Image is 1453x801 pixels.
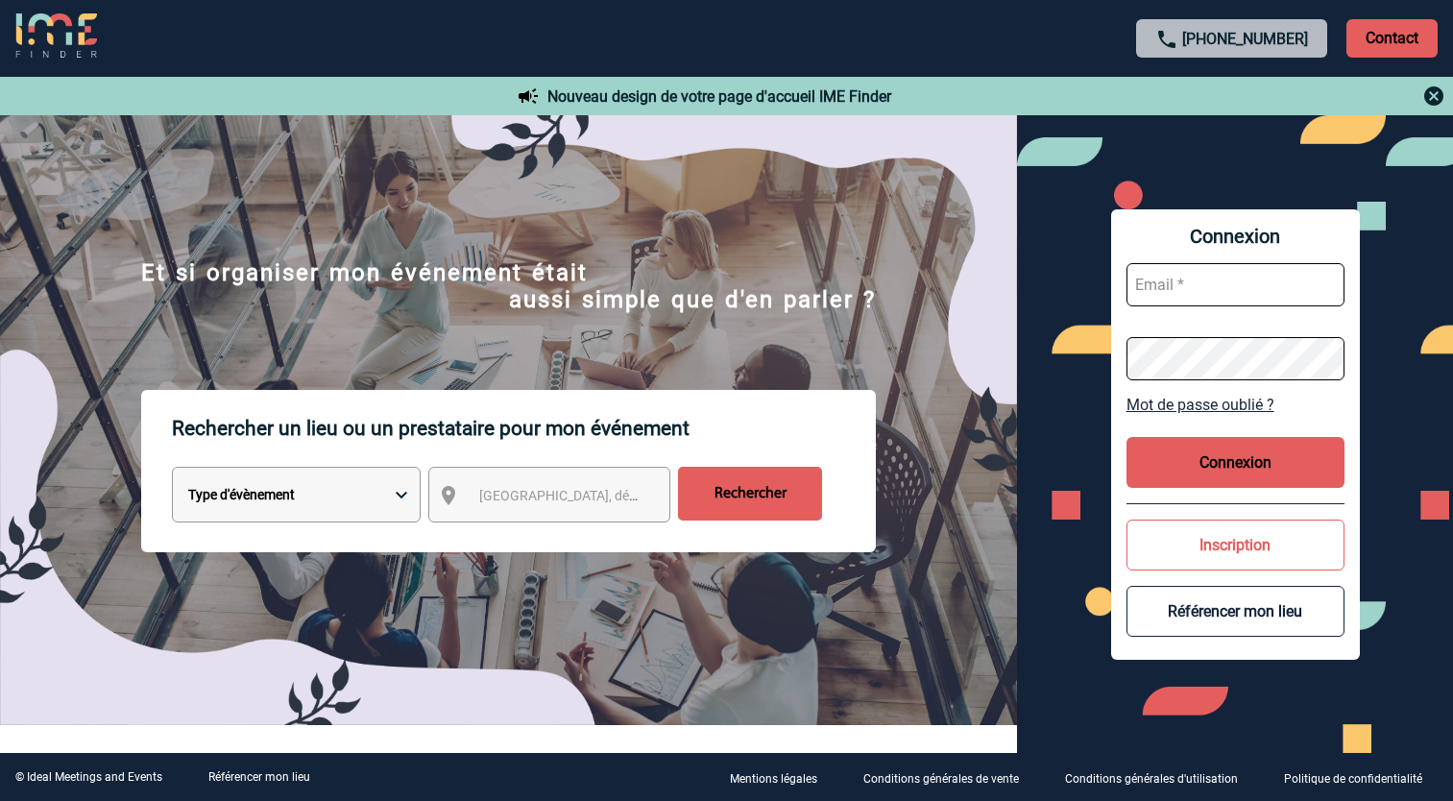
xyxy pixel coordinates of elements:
div: © Ideal Meetings and Events [15,770,162,784]
span: [GEOGRAPHIC_DATA], département, région... [479,488,746,503]
a: Politique de confidentialité [1269,768,1453,787]
input: Rechercher [678,467,822,521]
a: Conditions générales d'utilisation [1050,768,1269,787]
span: Connexion [1126,225,1344,248]
a: Mentions légales [714,768,848,787]
a: Conditions générales de vente [848,768,1050,787]
a: Référencer mon lieu [208,770,310,784]
a: Mot de passe oublié ? [1126,396,1344,414]
button: Référencer mon lieu [1126,586,1344,637]
p: Contact [1346,19,1438,58]
a: [PHONE_NUMBER] [1182,30,1308,48]
p: Politique de confidentialité [1284,772,1422,786]
p: Conditions générales d'utilisation [1065,772,1238,786]
p: Rechercher un lieu ou un prestataire pour mon événement [172,390,876,467]
p: Mentions légales [730,772,817,786]
p: Conditions générales de vente [863,772,1019,786]
img: call-24-px.png [1155,28,1178,51]
input: Email * [1126,263,1344,306]
button: Connexion [1126,437,1344,488]
button: Inscription [1126,520,1344,570]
